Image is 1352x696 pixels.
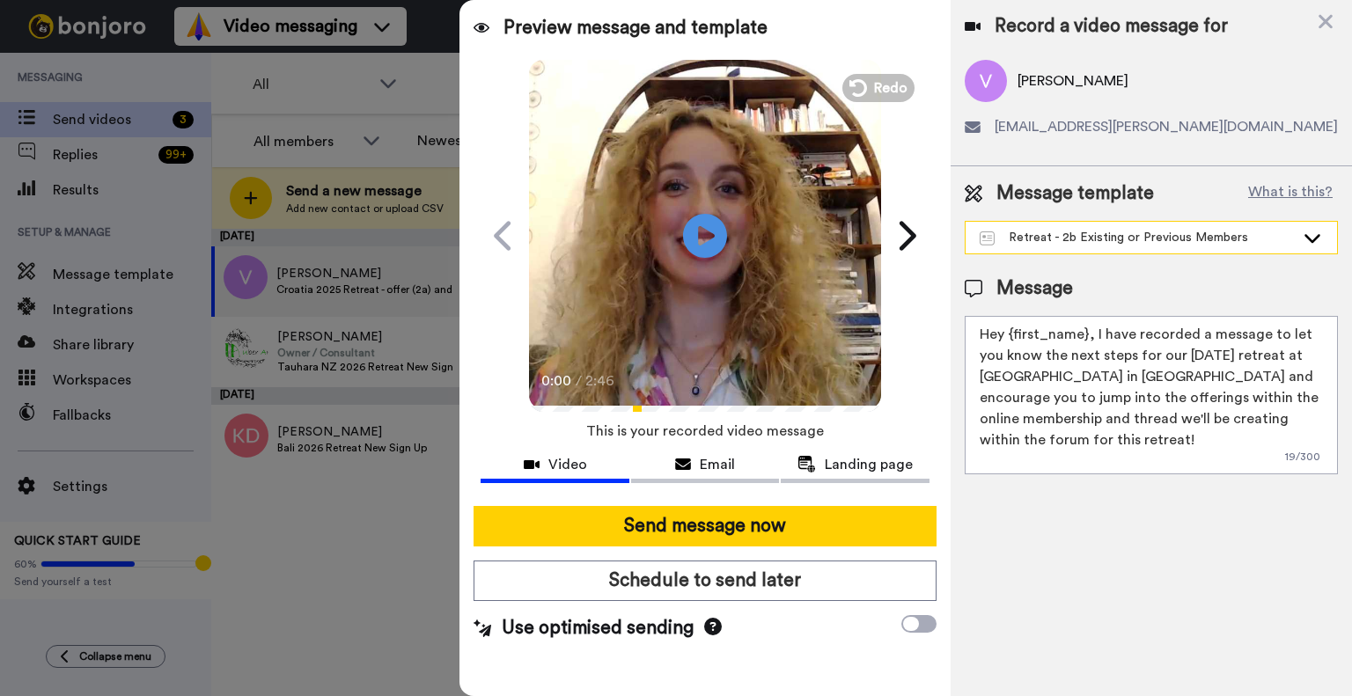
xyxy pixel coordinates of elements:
button: Schedule to send later [474,560,937,601]
div: Retreat - 2b Existing or Previous Members [980,229,1295,246]
span: Landing page [825,454,913,475]
button: Send message now [474,506,937,546]
span: Use optimised sending [502,615,694,641]
span: / [576,370,582,392]
span: 2:46 [585,370,616,392]
textarea: Hey {first_name}, I have recorded a message to let you know the next steps for our [DATE] retreat... [965,316,1338,474]
span: 0:00 [541,370,572,392]
span: [EMAIL_ADDRESS][PERSON_NAME][DOMAIN_NAME] [995,116,1338,137]
button: What is this? [1243,180,1338,207]
span: Video [548,454,587,475]
img: Message-temps.svg [980,231,995,245]
span: Email [700,454,735,475]
span: This is your recorded video message [586,412,824,451]
span: Message template [996,180,1154,207]
span: Message [996,275,1073,302]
